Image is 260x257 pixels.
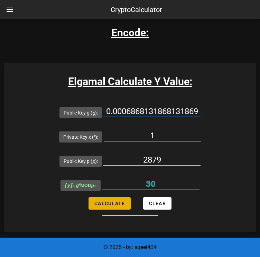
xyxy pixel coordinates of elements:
[4,74,256,89] h3: Elgamal Calculate Y Value:
[94,134,95,138] sup: x
[65,183,96,188] span: MOD =
[91,183,94,188] i: p
[65,183,72,188] b: [ y ]
[1,1,18,18] button: nav-menu-toggle
[111,25,149,40] h3: Encode:
[111,4,162,15] div: CryptoCalculator
[92,158,95,164] i: p
[89,197,130,210] button: Calculate
[63,134,98,140] label: Private Key x ( ):
[94,201,125,206] span: Calculate
[149,201,166,206] span: Clear
[64,158,98,165] label: Public Key p ( ):
[103,244,157,250] span: © 2025 - by: sqeel404
[65,183,80,188] i: = g
[78,182,80,186] sup: x
[92,110,95,116] i: g
[64,109,98,116] label: Public Key g ( ):
[143,197,171,210] button: Clear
